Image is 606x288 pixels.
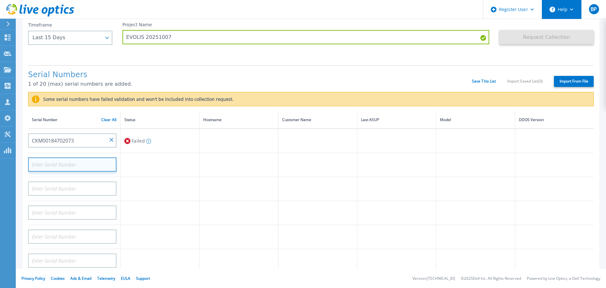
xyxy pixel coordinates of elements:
[70,276,92,281] a: Ads & Email
[28,70,472,79] h1: Serial Numbers
[122,30,490,44] input: Enter Project Name
[28,81,472,87] p: 1 of 20 (max) serial numbers are added.
[121,276,130,281] a: EULA
[101,118,116,122] a: Clear All
[527,277,600,281] li: Powered by Live Optics, a Dell Technology
[413,277,455,281] li: Version: [TECHNICAL_ID]
[121,111,199,129] th: Status
[124,135,195,147] div: Failed
[33,35,101,40] div: Last 15 Days
[357,111,436,129] th: Last ASUP
[122,22,152,27] label: Project Name
[97,276,115,281] a: Telemetry
[136,276,150,281] a: Support
[278,111,357,129] th: Customer Name
[472,79,496,83] a: Save This List
[32,116,116,123] div: Serial Number
[28,22,52,28] label: Timeframe
[554,76,594,87] label: Import From File
[39,97,234,102] label: Some serial numbers have failed validation and won't be included into collection request.
[515,111,594,129] th: DDOS Version
[28,230,116,244] input: Enter Serial Number
[28,205,116,220] input: Enter Serial Number
[51,276,65,281] a: Cookies
[436,111,515,129] th: Model
[28,181,116,196] input: Enter Serial Number
[591,7,597,12] span: BP
[461,277,521,281] li: © 2025 Dell Inc. All Rights Reserved
[28,133,116,148] input: Enter Serial Number
[21,276,45,281] a: Privacy Policy
[28,254,116,268] input: Enter Serial Number
[499,30,594,44] button: Request Collection
[28,157,116,172] input: Enter Serial Number
[199,111,278,129] th: Hostname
